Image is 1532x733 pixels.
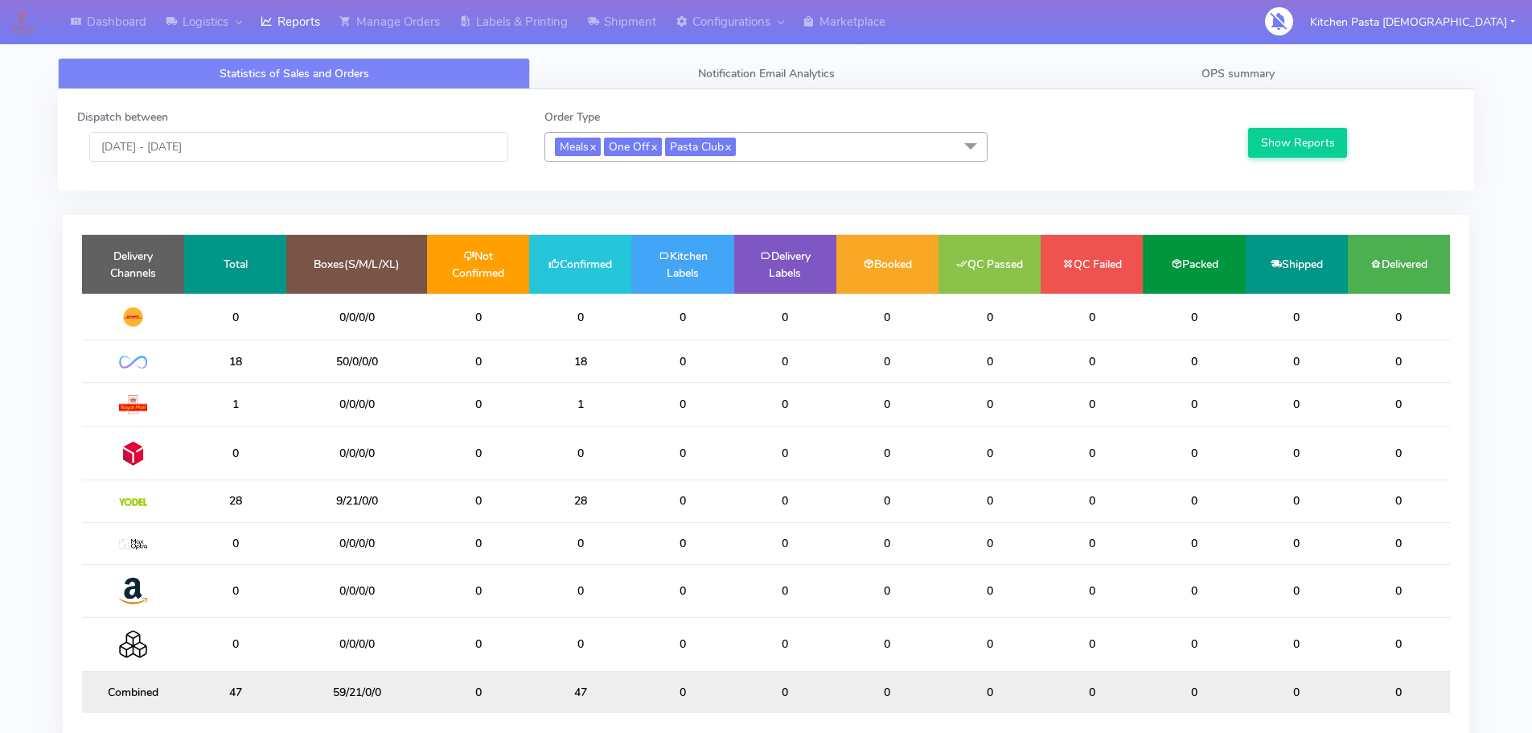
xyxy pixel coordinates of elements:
td: 0 [939,340,1041,382]
td: 0 [631,671,733,713]
img: Collection [119,630,147,658]
td: 0 [1041,426,1143,480]
td: 0 [427,480,529,522]
td: 0 [734,480,836,522]
td: 0/0/0/0 [286,522,427,564]
td: 0 [1041,480,1143,522]
td: 28 [184,480,286,522]
td: 0/0/0/0 [286,426,427,480]
img: Yodel [119,498,147,506]
td: 0 [1246,522,1348,564]
td: 0/0/0/0 [286,294,427,340]
td: 0 [836,564,939,617]
td: QC Passed [939,235,1041,294]
td: Booked [836,235,939,294]
td: 0 [836,426,939,480]
td: 0 [427,671,529,713]
td: 0 [631,340,733,382]
td: Not Confirmed [427,235,529,294]
td: 0 [939,294,1041,340]
a: x [650,138,657,154]
td: Delivery Labels [734,235,836,294]
td: 59/21/0/0 [286,671,427,713]
span: Notification Email Analytics [698,66,835,81]
td: 0 [1041,294,1143,340]
td: 0 [836,340,939,382]
span: Statistics of Sales and Orders [220,66,369,81]
td: 0 [1246,480,1348,522]
td: 0 [184,522,286,564]
td: 0 [734,340,836,382]
img: DHL [119,307,147,327]
td: 0 [1246,426,1348,480]
td: 0 [631,564,733,617]
td: 18 [529,340,631,382]
td: 0 [1348,671,1450,713]
td: 0 [1041,564,1143,617]
td: 0 [631,382,733,426]
td: 0 [184,618,286,671]
span: OPS summary [1201,66,1275,81]
td: 0 [529,564,631,617]
td: 0 [836,294,939,340]
td: 28 [529,480,631,522]
td: 0 [734,618,836,671]
td: 0 [1143,522,1245,564]
td: 0 [1143,426,1245,480]
td: 0 [939,564,1041,617]
button: Kitchen Pasta [DEMOGRAPHIC_DATA] [1298,6,1527,39]
input: Pick the Daterange [89,132,508,162]
td: Delivered [1348,235,1450,294]
td: Packed [1143,235,1245,294]
td: 18 [184,340,286,382]
td: 0 [1246,671,1348,713]
td: 0 [427,382,529,426]
td: 0 [529,426,631,480]
td: 0 [1348,426,1450,480]
img: Royal Mail [119,395,147,414]
td: QC Failed [1041,235,1143,294]
td: Boxes(S/M/L/XL) [286,235,427,294]
td: 0 [734,294,836,340]
td: 0 [1143,671,1245,713]
img: OnFleet [119,356,147,369]
td: 0 [836,480,939,522]
label: Dispatch between [77,109,168,126]
td: 0 [1246,340,1348,382]
td: 0 [427,618,529,671]
img: MaxOptra [119,539,147,550]
td: 0 [1143,618,1245,671]
a: x [724,138,731,154]
td: 0 [631,522,733,564]
td: 47 [529,671,631,713]
td: 0 [1348,564,1450,617]
td: 1 [529,382,631,426]
td: 0 [939,618,1041,671]
button: Show Reports [1248,128,1347,158]
td: 0 [734,522,836,564]
label: Order Type [544,109,600,126]
td: 50/0/0/0 [286,340,427,382]
td: 0 [427,294,529,340]
td: 0 [836,671,939,713]
td: 0 [1246,382,1348,426]
td: 0 [1348,294,1450,340]
td: 0 [529,522,631,564]
a: x [589,138,596,154]
td: Kitchen Labels [631,235,733,294]
td: 0 [836,618,939,671]
td: 0/0/0/0 [286,564,427,617]
td: 0 [631,618,733,671]
td: 0 [734,671,836,713]
td: 0 [427,564,529,617]
td: 0 [1041,671,1143,713]
td: Total [184,235,286,294]
td: 0 [1348,522,1450,564]
td: 0 [939,480,1041,522]
td: Delivery Channels [82,235,184,294]
td: Confirmed [529,235,631,294]
td: Shipped [1246,235,1348,294]
td: 0/0/0/0 [286,382,427,426]
td: 0 [939,671,1041,713]
ul: Tabs [58,58,1474,89]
